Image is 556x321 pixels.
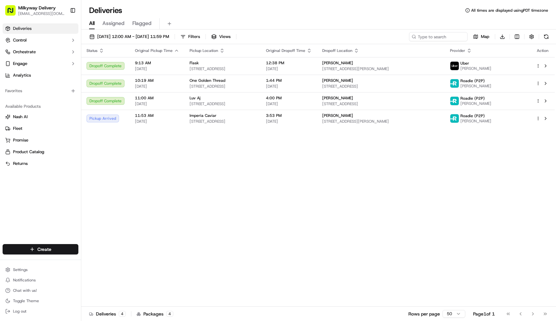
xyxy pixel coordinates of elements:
[322,101,440,106] span: [STREET_ADDRESS]
[190,84,256,89] span: [STREET_ADDRESS]
[188,34,200,40] span: Filters
[135,60,179,66] span: 9:13 AM
[18,5,56,11] button: Milkyway Delivery
[3,276,78,285] button: Notifications
[450,114,459,123] img: roadie-logo-v2.jpg
[409,32,468,41] input: Type to search
[3,86,78,96] div: Favorites
[13,72,31,78] span: Analytics
[190,95,200,101] span: Luv Aj
[266,60,312,66] span: 12:38 PM
[89,19,95,27] span: All
[3,123,78,134] button: Fleet
[5,161,76,167] a: Returns
[219,34,231,40] span: Views
[5,137,76,143] a: Promise
[13,49,36,55] span: Orchestrate
[460,113,485,118] span: Roadie (P2P)
[266,78,312,83] span: 1:44 PM
[471,8,548,13] span: All times are displayed using PDT timezone
[135,95,179,101] span: 11:00 AM
[137,311,173,317] div: Packages
[3,23,78,34] a: Deliveries
[13,61,27,67] span: Engage
[322,60,353,66] span: [PERSON_NAME]
[13,278,36,283] span: Notifications
[266,48,305,53] span: Original Dropoff Time
[3,265,78,274] button: Settings
[470,32,492,41] button: Map
[135,113,179,118] span: 11:53 AM
[102,19,125,27] span: Assigned
[460,78,485,83] span: Roadie (P2P)
[3,101,78,112] div: Available Products
[178,32,203,41] button: Filters
[3,307,78,316] button: Log out
[190,119,256,124] span: [STREET_ADDRESS]
[322,78,353,83] span: [PERSON_NAME]
[322,66,440,71] span: [STREET_ADDRESS][PERSON_NAME]
[86,48,98,53] span: Status
[460,118,491,124] span: [PERSON_NAME]
[89,5,122,16] h1: Deliveries
[3,286,78,295] button: Chat with us!
[5,114,76,120] a: Nash AI
[190,78,225,83] span: One Golden Thread
[13,37,27,43] span: Control
[135,119,179,124] span: [DATE]
[5,126,76,131] a: Fleet
[542,32,551,41] button: Refresh
[3,70,78,80] a: Analytics
[322,48,352,53] span: Dropoff Location
[3,112,78,122] button: Nash AI
[13,288,37,293] span: Chat with us!
[13,126,22,131] span: Fleet
[86,32,172,41] button: [DATE] 12:00 AM - [DATE] 11:59 PM
[135,84,179,89] span: [DATE]
[135,48,173,53] span: Original Pickup Time
[460,101,491,106] span: [PERSON_NAME]
[13,161,28,167] span: Returns
[37,246,51,253] span: Create
[3,244,78,254] button: Create
[473,311,495,317] div: Page 1 of 1
[450,97,459,105] img: roadie-logo-v2.jpg
[460,96,485,101] span: Roadie (P2P)
[13,137,28,143] span: Promise
[481,34,489,40] span: Map
[266,95,312,101] span: 4:00 PM
[5,149,76,155] a: Product Catalog
[166,311,173,317] div: 4
[460,61,469,66] span: Uber
[190,60,199,66] span: Flask
[190,48,218,53] span: Pickup Location
[3,296,78,305] button: Toggle Theme
[322,84,440,89] span: [STREET_ADDRESS]
[3,135,78,145] button: Promise
[135,66,179,71] span: [DATE]
[13,26,32,31] span: Deliveries
[190,101,256,106] span: [STREET_ADDRESS]
[3,3,67,18] button: Milkyway Delivery[EMAIL_ADDRESS][DOMAIN_NAME]
[190,66,256,71] span: [STREET_ADDRESS]
[450,62,459,70] img: uber-new-logo.jpeg
[3,35,78,45] button: Control
[3,47,78,57] button: Orchestrate
[119,311,126,317] div: 4
[460,66,491,71] span: [PERSON_NAME]
[266,101,312,106] span: [DATE]
[460,83,491,89] span: [PERSON_NAME]
[13,267,28,272] span: Settings
[266,119,312,124] span: [DATE]
[135,78,179,83] span: 10:19 AM
[89,311,126,317] div: Deliveries
[13,149,44,155] span: Product Catalog
[18,11,65,16] button: [EMAIL_ADDRESS][DOMAIN_NAME]
[536,48,549,53] div: Action
[3,58,78,69] button: Engage
[322,119,440,124] span: [STREET_ADDRESS][PERSON_NAME]
[3,147,78,157] button: Product Catalog
[408,311,440,317] p: Rows per page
